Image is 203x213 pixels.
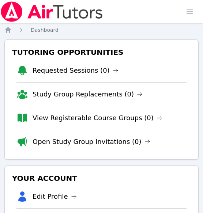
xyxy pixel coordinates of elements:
[11,172,192,185] h3: Your Account
[11,46,192,59] h3: Tutoring Opportunities
[33,65,119,76] a: Requested Sessions (0)
[31,26,59,34] a: Dashboard
[4,26,199,34] nav: Breadcrumb
[33,113,162,123] a: View Registerable Course Groups (0)
[31,27,59,33] span: Dashboard
[33,89,143,99] a: Study Group Replacements (0)
[33,137,150,147] a: Open Study Group Invitations (0)
[33,191,77,202] a: Edit Profile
